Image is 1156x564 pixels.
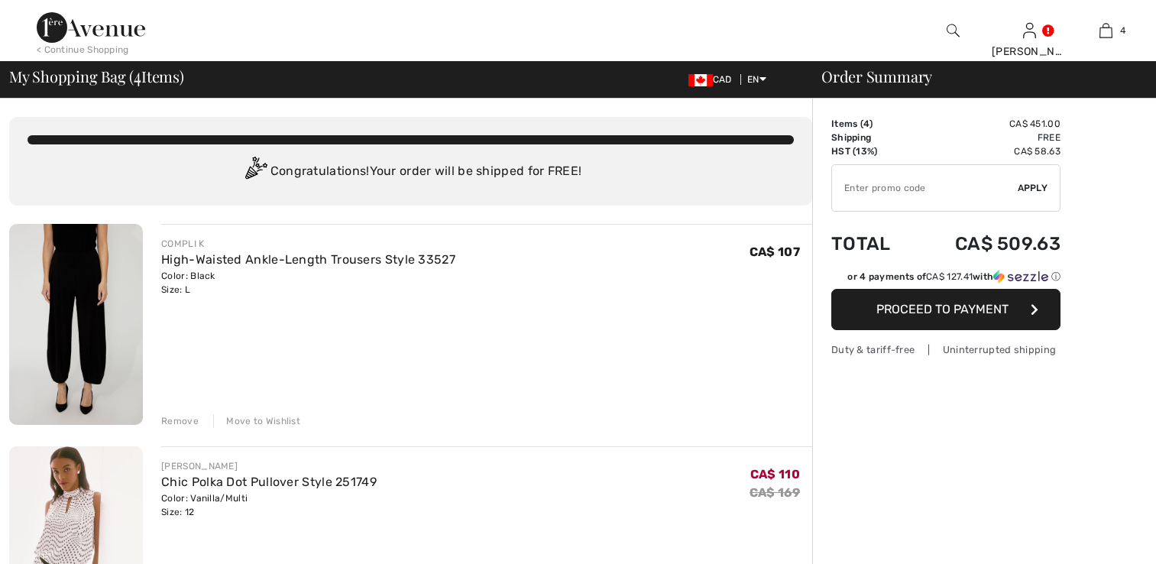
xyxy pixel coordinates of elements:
a: 4 [1068,21,1143,40]
td: CA$ 58.63 [914,144,1060,158]
div: or 4 payments ofCA$ 127.41withSezzle Click to learn more about Sezzle [831,270,1060,289]
div: [PERSON_NAME] [161,459,377,473]
div: Move to Wishlist [213,414,300,428]
span: 4 [1120,24,1125,37]
div: Congratulations! Your order will be shipped for FREE! [28,157,794,187]
div: Remove [161,414,199,428]
div: Order Summary [803,69,1147,84]
span: CA$ 110 [750,467,800,481]
td: CA$ 509.63 [914,218,1060,270]
span: CA$ 127.41 [926,271,973,282]
div: Color: Black Size: L [161,269,455,297]
span: CAD [688,74,738,85]
img: My Bag [1099,21,1112,40]
img: My Info [1023,21,1036,40]
div: [PERSON_NAME] [992,44,1067,60]
a: Chic Polka Dot Pullover Style 251749 [161,475,377,489]
span: CA$ 107 [750,245,800,259]
s: CA$ 169 [750,485,800,500]
div: COMPLI K [161,237,455,251]
td: Items ( ) [831,117,914,131]
img: 1ère Avenue [37,12,145,43]
td: Free [914,131,1060,144]
a: High-Waisted Ankle-Length Trousers Style 33527 [161,252,455,267]
div: Duty & tariff-free | Uninterrupted shipping [831,342,1060,357]
input: Promo code [832,165,1018,211]
img: Congratulation2.svg [240,157,270,187]
div: Color: Vanilla/Multi Size: 12 [161,491,377,519]
td: Shipping [831,131,914,144]
span: My Shopping Bag ( Items) [9,69,184,84]
button: Proceed to Payment [831,289,1060,330]
img: search the website [947,21,960,40]
img: Sezzle [993,270,1048,284]
td: CA$ 451.00 [914,117,1060,131]
a: Sign In [1023,23,1036,37]
span: 4 [863,118,869,129]
span: 4 [134,65,141,85]
td: Total [831,218,914,270]
div: or 4 payments of with [847,270,1060,284]
div: < Continue Shopping [37,43,129,57]
img: High-Waisted Ankle-Length Trousers Style 33527 [9,224,143,425]
td: HST (13%) [831,144,914,158]
span: EN [747,74,766,85]
img: Canadian Dollar [688,74,713,86]
span: Proceed to Payment [876,302,1009,316]
span: Apply [1018,181,1048,195]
